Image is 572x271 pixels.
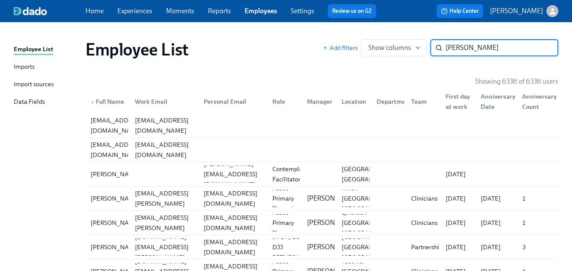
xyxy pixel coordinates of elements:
[442,193,473,204] div: [DATE]
[408,242,449,252] div: Partnerships
[14,97,79,108] a: Data Fields
[338,232,408,262] div: [GEOGRAPHIC_DATA] [GEOGRAPHIC_DATA] [GEOGRAPHIC_DATA]
[166,7,194,15] a: Moments
[373,96,415,107] div: Department
[307,242,360,252] p: [PERSON_NAME]
[87,96,128,107] div: Full Name
[477,193,515,204] div: [DATE]
[338,164,409,184] div: [GEOGRAPHIC_DATA], [GEOGRAPHIC_DATA]
[87,93,128,110] div: ▲Full Name
[85,138,558,162] a: [EMAIL_ADDRESS][DOMAIN_NAME][EMAIL_ADDRESS][DOMAIN_NAME]
[404,93,439,110] div: Team
[474,93,515,110] div: Anniversary Date
[519,193,557,204] div: 1
[200,213,266,233] div: [EMAIL_ADDRESS][DOMAIN_NAME]
[477,91,519,112] div: Anniversary Date
[85,114,558,137] div: [EMAIL_ADDRESS][DOMAIN_NAME][EMAIL_ADDRESS][DOMAIN_NAME]
[490,6,543,16] p: [PERSON_NAME]
[408,193,441,204] div: Clinicians
[477,218,515,228] div: [DATE]
[90,100,95,104] span: ▲
[131,202,197,243] div: [PERSON_NAME][EMAIL_ADDRESS][PERSON_NAME][DOMAIN_NAME]
[14,44,53,55] div: Employee List
[475,77,558,86] p: Showing 6336 of 6336 users
[131,96,197,107] div: Work Email
[408,218,441,228] div: Clinicians
[85,186,558,211] a: [PERSON_NAME][PERSON_NAME][EMAIL_ADDRESS][PERSON_NAME][DOMAIN_NAME][EMAIL_ADDRESS][DOMAIN_NAME]As...
[304,96,336,107] div: Manager
[14,79,54,90] div: Import sources
[14,62,35,73] div: Imports
[519,218,557,228] div: 1
[85,114,558,138] a: [EMAIL_ADDRESS][DOMAIN_NAME][EMAIL_ADDRESS][DOMAIN_NAME]
[323,44,358,52] button: Add filters
[370,93,404,110] div: Department
[266,93,300,110] div: Role
[442,91,473,112] div: First day at work
[200,188,266,209] div: [EMAIL_ADDRESS][DOMAIN_NAME]
[85,235,558,259] a: [PERSON_NAME][PERSON_NAME][DOMAIN_NAME][EMAIL_ADDRESS][PERSON_NAME][DOMAIN_NAME][EMAIL_ADDRESS][D...
[269,183,301,214] div: Assoc Primary Therapist
[14,44,79,55] a: Employee List
[87,169,144,179] div: [PERSON_NAME]
[307,218,360,227] p: [PERSON_NAME]
[85,211,558,235] a: [PERSON_NAME][PERSON_NAME][EMAIL_ADDRESS][PERSON_NAME][DOMAIN_NAME][EMAIL_ADDRESS][DOMAIN_NAME]As...
[87,242,144,252] div: [PERSON_NAME]
[442,169,473,179] div: [DATE]
[14,79,79,90] a: Import sources
[14,97,45,108] div: Data Fields
[332,7,372,15] a: Review us on G2
[85,162,558,186] a: [PERSON_NAME][PERSON_NAME][EMAIL_ADDRESS][DOMAIN_NAME]Contemplative Facilitator[GEOGRAPHIC_DATA],...
[477,242,515,252] div: [DATE]
[519,242,557,252] div: 3
[200,237,266,257] div: [EMAIL_ADDRESS][DOMAIN_NAME]
[307,194,360,203] p: [PERSON_NAME]
[14,62,79,73] a: Imports
[300,93,335,110] div: Manager
[128,93,197,110] div: Work Email
[85,235,558,259] div: [PERSON_NAME][PERSON_NAME][DOMAIN_NAME][EMAIL_ADDRESS][PERSON_NAME][DOMAIN_NAME][EMAIL_ADDRESS][D...
[442,218,473,228] div: [DATE]
[269,164,316,184] div: Contemplative Facilitator
[87,115,148,136] div: [EMAIL_ADDRESS][DOMAIN_NAME]
[269,96,300,107] div: Role
[14,7,47,15] img: dado
[442,242,473,252] div: [DATE]
[200,159,266,189] div: [PERSON_NAME][EMAIL_ADDRESS][DOMAIN_NAME]
[439,93,473,110] div: First day at work
[408,96,439,107] div: Team
[338,96,370,107] div: Location
[515,93,557,110] div: Anniversary Count
[338,183,408,214] div: Akron [GEOGRAPHIC_DATA] [GEOGRAPHIC_DATA]
[197,93,266,110] div: Personal Email
[368,44,420,52] span: Show columns
[437,4,483,18] button: Help Center
[446,39,558,56] input: Search by name
[85,7,104,15] a: Home
[291,7,314,15] a: Settings
[335,93,369,110] div: Location
[131,115,197,136] div: [EMAIL_ADDRESS][DOMAIN_NAME]
[490,5,558,17] button: [PERSON_NAME]
[269,207,301,238] div: Assoc Primary Therapist
[85,162,558,186] div: [PERSON_NAME][PERSON_NAME][EMAIL_ADDRESS][DOMAIN_NAME]Contemplative Facilitator[GEOGRAPHIC_DATA],...
[131,140,197,160] div: [EMAIL_ADDRESS][DOMAIN_NAME]
[328,4,376,18] button: Review us on G2
[245,7,277,15] a: Employees
[87,140,148,160] div: [EMAIL_ADDRESS][DOMAIN_NAME]
[441,7,479,15] span: Help Center
[208,7,231,15] a: Reports
[519,91,560,112] div: Anniversary Count
[87,218,144,228] div: [PERSON_NAME]
[361,39,427,56] button: Show columns
[131,178,197,219] div: [PERSON_NAME][EMAIL_ADDRESS][PERSON_NAME][DOMAIN_NAME]
[117,7,152,15] a: Experiences
[338,207,408,238] div: Lynbrook [GEOGRAPHIC_DATA] [GEOGRAPHIC_DATA]
[200,96,266,107] div: Personal Email
[269,232,310,262] div: SR DR, Ed & DJJ PRTNRSHPS
[14,7,85,15] a: dado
